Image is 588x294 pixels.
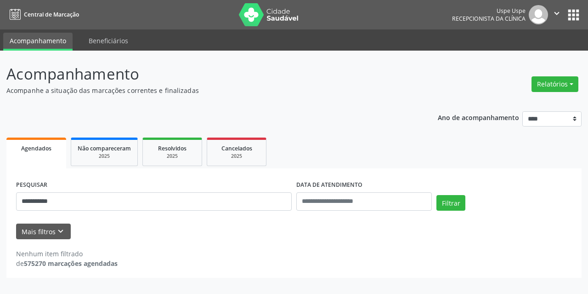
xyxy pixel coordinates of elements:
[24,11,79,18] span: Central de Marcação
[6,86,409,95] p: Acompanhe a situação das marcações correntes e finalizadas
[16,224,71,240] button: Mais filtroskeyboard_arrow_down
[6,63,409,86] p: Acompanhamento
[78,144,131,152] span: Não compareceram
[56,226,66,236] i: keyboard_arrow_down
[214,153,260,160] div: 2025
[221,144,252,152] span: Cancelados
[3,33,73,51] a: Acompanhamento
[529,5,548,24] img: img
[24,259,118,268] strong: 575270 marcações agendadas
[21,144,51,152] span: Agendados
[6,7,79,22] a: Central de Marcação
[531,76,578,92] button: Relatórios
[16,178,47,192] label: PESQUISAR
[296,178,362,192] label: DATA DE ATENDIMENTO
[78,153,131,160] div: 2025
[565,7,582,23] button: apps
[548,5,565,24] button: 
[552,8,562,18] i: 
[82,33,135,49] a: Beneficiários
[436,195,465,211] button: Filtrar
[149,153,195,160] div: 2025
[452,7,526,15] div: Uspe Uspe
[452,15,526,23] span: Recepcionista da clínica
[16,249,118,259] div: Nenhum item filtrado
[438,111,519,123] p: Ano de acompanhamento
[158,144,187,152] span: Resolvidos
[16,259,118,268] div: de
